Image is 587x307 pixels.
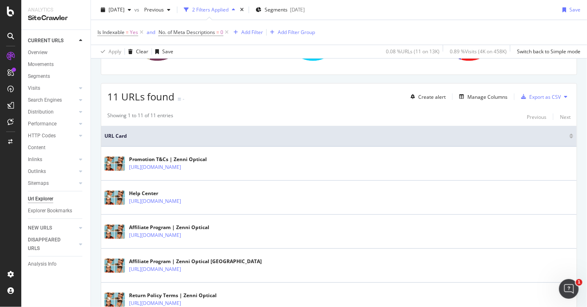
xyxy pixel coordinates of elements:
[28,36,63,45] div: CURRENT URLS
[97,45,121,58] button: Apply
[28,143,45,152] div: Content
[28,7,84,14] div: Analytics
[518,90,561,103] button: Export as CSV
[576,279,582,286] span: 1
[129,231,181,239] a: [URL][DOMAIN_NAME]
[560,114,571,121] div: Next
[28,48,85,57] a: Overview
[104,157,125,171] img: main image
[28,155,42,164] div: Inlinks
[560,112,571,122] button: Next
[141,6,164,13] span: Previous
[28,120,57,128] div: Performance
[241,29,263,36] div: Add Filter
[141,3,174,16] button: Previous
[529,93,561,100] div: Export as CSV
[147,29,155,36] div: and
[28,48,48,57] div: Overview
[456,92,508,102] button: Manage Columns
[28,132,77,140] a: HTTP Codes
[28,72,50,81] div: Segments
[28,36,77,45] a: CURRENT URLS
[28,60,54,69] div: Movements
[97,29,125,36] span: Is Indexable
[28,195,53,203] div: Url Explorer
[28,195,85,203] a: Url Explorer
[28,207,72,215] div: Explorer Bookmarks
[130,27,138,38] span: Yes
[104,132,567,140] span: URL Card
[147,28,155,36] button: and
[418,93,446,100] div: Create alert
[28,96,62,105] div: Search Engines
[129,292,217,299] div: Return Policy Terms | Zenni Optical
[28,108,54,116] div: Distribution
[28,260,57,268] div: Analysis Info
[152,45,173,58] button: Save
[178,98,181,100] img: Equal
[559,3,580,16] button: Save
[107,112,173,122] div: Showing 1 to 11 of 11 entries
[129,190,217,197] div: Help Center
[104,191,125,205] img: main image
[159,29,215,36] span: No. of Meta Descriptions
[28,179,77,188] a: Sitemaps
[28,120,77,128] a: Performance
[278,29,315,36] div: Add Filter Group
[407,90,446,103] button: Create alert
[28,14,84,23] div: SiteCrawler
[265,6,288,13] span: Segments
[28,167,46,176] div: Outlinks
[252,3,308,16] button: Segments[DATE]
[129,197,181,205] a: [URL][DOMAIN_NAME]
[28,72,85,81] a: Segments
[126,29,129,36] span: =
[109,48,121,55] div: Apply
[290,6,305,13] div: [DATE]
[28,236,77,253] a: DISAPPEARED URLS
[183,96,184,102] div: -
[129,224,217,231] div: Affiliate Program | Zenni Optical
[386,48,440,55] div: 0.08 % URLs ( 11 on 13K )
[28,60,85,69] a: Movements
[125,45,148,58] button: Clear
[559,279,579,299] iframe: Intercom live chat
[97,3,134,16] button: [DATE]
[267,27,315,37] button: Add Filter Group
[28,84,77,93] a: Visits
[28,84,40,93] div: Visits
[527,112,546,122] button: Previous
[28,143,85,152] a: Content
[129,163,181,171] a: [URL][DOMAIN_NAME]
[220,27,223,38] span: 0
[28,260,85,268] a: Analysis Info
[104,259,125,273] img: main image
[107,90,175,103] span: 11 URLs found
[216,29,219,36] span: =
[28,179,49,188] div: Sitemaps
[28,167,77,176] a: Outlinks
[104,293,125,307] img: main image
[104,225,125,239] img: main image
[28,155,77,164] a: Inlinks
[467,93,508,100] div: Manage Columns
[28,224,52,232] div: NEW URLS
[192,6,229,13] div: 2 Filters Applied
[238,6,245,14] div: times
[109,6,125,13] span: 2025 Aug. 15th
[129,265,181,273] a: [URL][DOMAIN_NAME]
[517,48,580,55] div: Switch back to Simple mode
[136,48,148,55] div: Clear
[129,258,262,265] div: Affiliate Program | Zenni Optical [GEOGRAPHIC_DATA]
[162,48,173,55] div: Save
[28,207,85,215] a: Explorer Bookmarks
[28,108,77,116] a: Distribution
[134,6,141,13] span: vs
[569,6,580,13] div: Save
[129,156,217,163] div: Promotion T&Cs | Zenni Optical
[181,3,238,16] button: 2 Filters Applied
[514,45,580,58] button: Switch back to Simple mode
[450,48,507,55] div: 0.89 % Visits ( 4K on 458K )
[28,96,77,105] a: Search Engines
[527,114,546,121] div: Previous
